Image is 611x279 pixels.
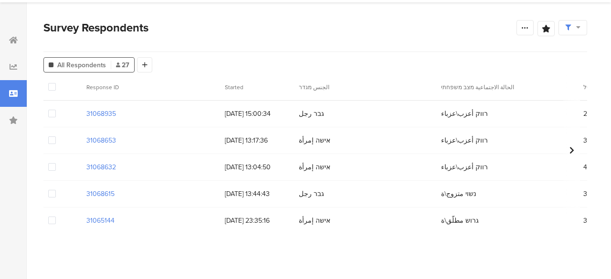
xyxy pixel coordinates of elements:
[225,83,243,92] span: Started
[225,109,289,119] span: [DATE] 15:00:34
[583,109,600,119] span: 25-34
[86,216,115,226] section: 31065144
[441,135,488,145] span: רווק أعزب\عزباء
[57,60,106,70] span: All Respondents
[441,162,488,172] span: רווק أعزب\عزباء
[225,135,289,145] span: [DATE] 13:17:36
[299,189,324,199] span: גבר رجل
[441,189,476,199] span: נשוי متزوج\ة
[299,135,330,145] span: אישה إمرأة
[299,162,330,172] span: אישה إمرأة
[583,162,600,172] span: 45-54
[43,19,148,36] span: Survey Respondents
[299,83,425,92] section: الجنس מגדר
[583,189,600,199] span: 35-44
[86,189,115,199] section: 31068615
[583,216,600,226] span: 35-44
[299,109,324,119] span: גבר رجل
[86,162,116,172] section: 31068632
[299,216,330,226] span: אישה إمرأة
[225,216,289,226] span: [DATE] 23:35:16
[583,135,600,145] span: 35-44
[86,109,116,119] section: 31068935
[441,109,488,119] span: רווק أعزب\عزباء
[441,216,479,226] span: גרוש مطلّق\ة
[86,135,116,145] section: 31068653
[116,60,129,70] span: 27
[441,83,567,92] section: الحالة الاجتماعية מצב משפחתי
[225,162,289,172] span: [DATE] 13:04:50
[225,189,289,199] span: [DATE] 13:44:43
[86,83,119,92] span: Response ID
